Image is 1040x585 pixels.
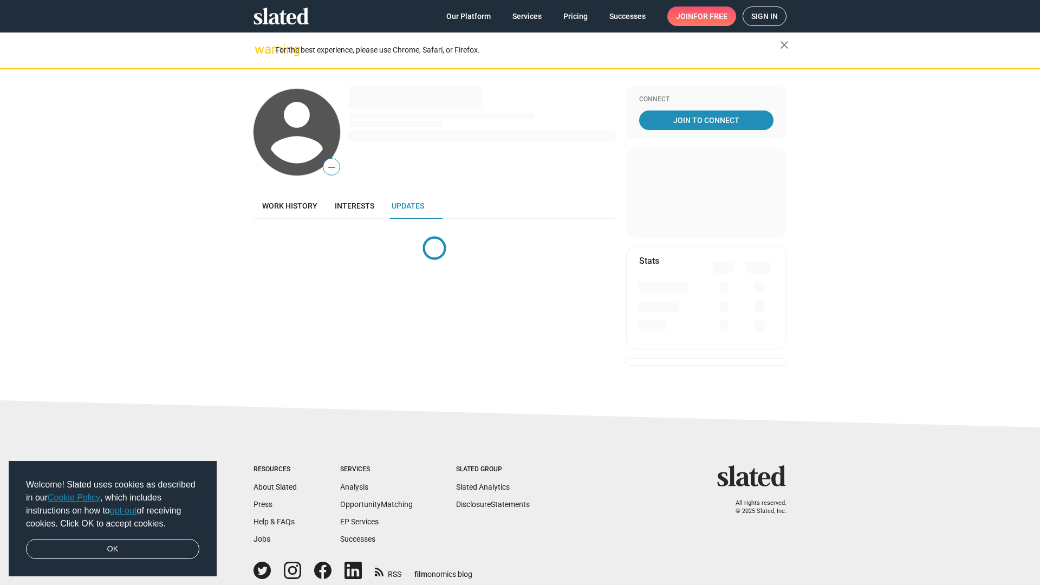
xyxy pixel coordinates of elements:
a: Analysis [340,483,368,491]
div: For the best experience, please use Chrome, Safari, or Firefox. [275,43,780,57]
a: DisclosureStatements [456,500,530,509]
span: — [323,160,340,174]
div: Services [340,465,413,474]
mat-icon: warning [255,43,268,56]
span: Sign in [751,7,778,25]
a: Jobs [253,535,270,543]
span: Successes [609,6,646,26]
span: Welcome! Slated uses cookies as described in our , which includes instructions on how to of recei... [26,478,199,530]
span: Join To Connect [641,110,771,130]
span: Join [676,6,727,26]
a: RSS [375,563,401,580]
span: film [414,570,427,578]
a: Press [253,500,272,509]
a: About Slated [253,483,297,491]
span: Updates [392,201,424,210]
a: opt-out [110,506,137,515]
a: Sign in [743,6,786,26]
span: Our Platform [446,6,491,26]
a: Slated Analytics [456,483,510,491]
a: filmonomics blog [414,561,472,580]
div: Slated Group [456,465,530,474]
p: All rights reserved. © 2025 Slated, Inc. [724,499,786,515]
span: for free [693,6,727,26]
a: Updates [383,193,433,219]
a: dismiss cookie message [26,539,199,560]
span: Pricing [563,6,588,26]
a: Services [504,6,550,26]
span: Work history [262,201,317,210]
a: Successes [340,535,375,543]
a: Join To Connect [639,110,773,130]
div: Connect [639,95,773,104]
a: Work history [253,193,326,219]
a: Successes [601,6,654,26]
div: cookieconsent [9,461,217,577]
a: Our Platform [438,6,499,26]
a: Joinfor free [667,6,736,26]
mat-card-title: Stats [639,255,659,266]
a: Help & FAQs [253,517,295,526]
span: Interests [335,201,374,210]
a: Pricing [555,6,596,26]
span: Services [512,6,542,26]
a: Cookie Policy [48,493,100,502]
a: OpportunityMatching [340,500,413,509]
a: Interests [326,193,383,219]
mat-icon: close [778,38,791,51]
div: Resources [253,465,297,474]
a: EP Services [340,517,379,526]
